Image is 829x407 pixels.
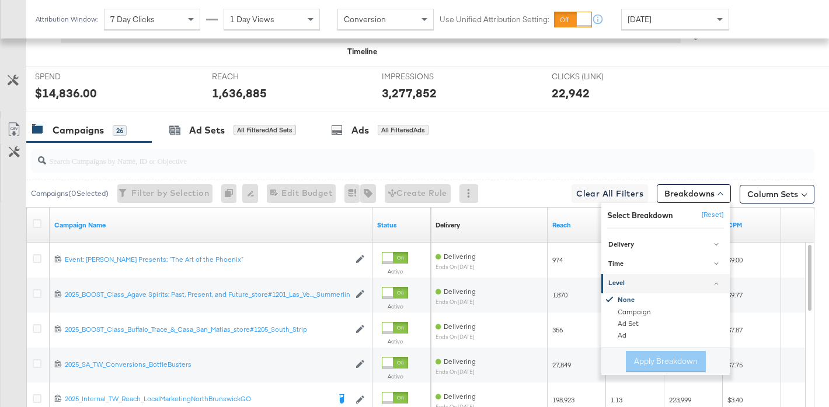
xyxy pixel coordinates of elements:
input: Search Campaigns by Name, ID or Objective [46,145,745,167]
a: The number of people your ad was served to. [552,220,601,230]
div: Ad Sets [189,124,225,137]
label: Active [382,268,408,275]
span: Delivering [444,392,476,401]
span: 1.13 [611,395,622,404]
div: Delivery [608,240,724,250]
span: 223,999 [669,395,691,404]
sub: ends on [DATE] [436,369,476,375]
span: Conversion [344,14,386,24]
span: Clear All Filters [576,187,643,201]
span: $3.40 [727,395,743,404]
button: Clear All Filters [572,184,648,203]
span: [DATE] [628,14,652,24]
div: 26 [113,125,127,136]
span: CLICKS (LINK) [552,71,639,82]
button: Column Sets [740,185,814,203]
div: Campaigns [53,124,104,137]
div: Campaign [603,307,730,318]
a: 2025_SA_TW_Conversions_BottleBusters [65,360,350,370]
a: Event: [PERSON_NAME] Presents: “The Art of the Phoenix” [65,255,350,265]
div: 2025_BOOST_Class_Buffalo_Trace_&_Casa_San_Matias_store#1205_South_Strip [65,325,350,334]
span: Delivering [444,287,476,296]
button: Breakdowns [657,184,731,203]
div: 2025_Internal_TW_Reach_LocalMarketingNorthBrunswickGO [65,394,329,404]
span: $9.77 [727,290,743,299]
a: Shows the current state of your Ad Campaign. [377,220,426,230]
span: 27,849 [552,360,571,369]
div: Select Breakdown [607,210,673,221]
div: Ad Set [603,318,730,330]
div: Level [601,293,730,342]
div: 1,636,885 [212,85,267,101]
span: 198,923 [552,395,574,404]
div: Ad [603,330,730,342]
a: The average cost you've paid to have 1,000 impressions of your ad. [727,220,776,230]
div: 2025_SA_TW_Conversions_BottleBusters [65,360,350,369]
span: 1,870 [552,290,567,299]
a: Your campaign name. [54,220,368,230]
div: Time [608,259,724,269]
div: Attribution Window: [35,15,98,23]
span: 974 [552,255,563,264]
span: REACH [212,71,299,82]
div: None [603,293,730,307]
a: 2025_BOOST_Class_Buffalo_Trace_&_Casa_San_Matias_store#1205_South_Strip [65,325,350,335]
a: Time [601,254,730,273]
span: 7 Day Clicks [110,14,155,24]
a: 2025_Internal_TW_Reach_LocalMarketingNorthBrunswickGO [65,394,329,406]
a: Delivery [601,235,730,254]
div: Delivery [436,220,460,230]
label: Active [382,373,408,380]
span: $7.75 [727,360,743,369]
span: SPEND [35,71,123,82]
label: Use Unified Attribution Setting: [440,14,549,25]
span: 1 Day Views [230,14,274,24]
span: Delivering [444,357,476,366]
span: $9.00 [727,255,743,264]
span: Delivering [444,322,476,331]
div: Timeline [347,46,377,57]
a: Level [601,274,730,293]
sub: ends on [DATE] [436,334,476,340]
div: Level [608,279,724,288]
div: 0 [221,184,242,203]
div: $14,836.00 [35,85,97,101]
button: [Reset] [695,206,724,224]
span: Delivering [444,252,476,261]
div: 2025_BOOST_Class_Agave Spirits: Past, Present, and Future_store#1201_Las_Ve..._Summerlin [65,290,350,299]
div: 22,942 [552,85,590,101]
span: IMPRESSIONS [382,71,469,82]
div: All Filtered Ads [378,125,429,135]
label: Active [382,303,408,310]
div: Campaigns ( 0 Selected) [31,188,109,199]
div: Ads [351,124,369,137]
sub: ends on [DATE] [436,299,476,305]
sub: ends on [DATE] [436,264,476,270]
div: Event: [PERSON_NAME] Presents: “The Art of the Phoenix” [65,255,350,264]
span: 356 [552,325,563,334]
span: $7.87 [727,325,743,334]
a: 2025_BOOST_Class_Agave Spirits: Past, Present, and Future_store#1201_Las_Ve..._Summerlin [65,290,350,300]
label: Active [382,338,408,345]
div: All Filtered Ad Sets [234,125,296,135]
div: 3,277,852 [382,85,437,101]
a: Reflects the ability of your Ad Campaign to achieve delivery based on ad states, schedule and bud... [436,220,460,230]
